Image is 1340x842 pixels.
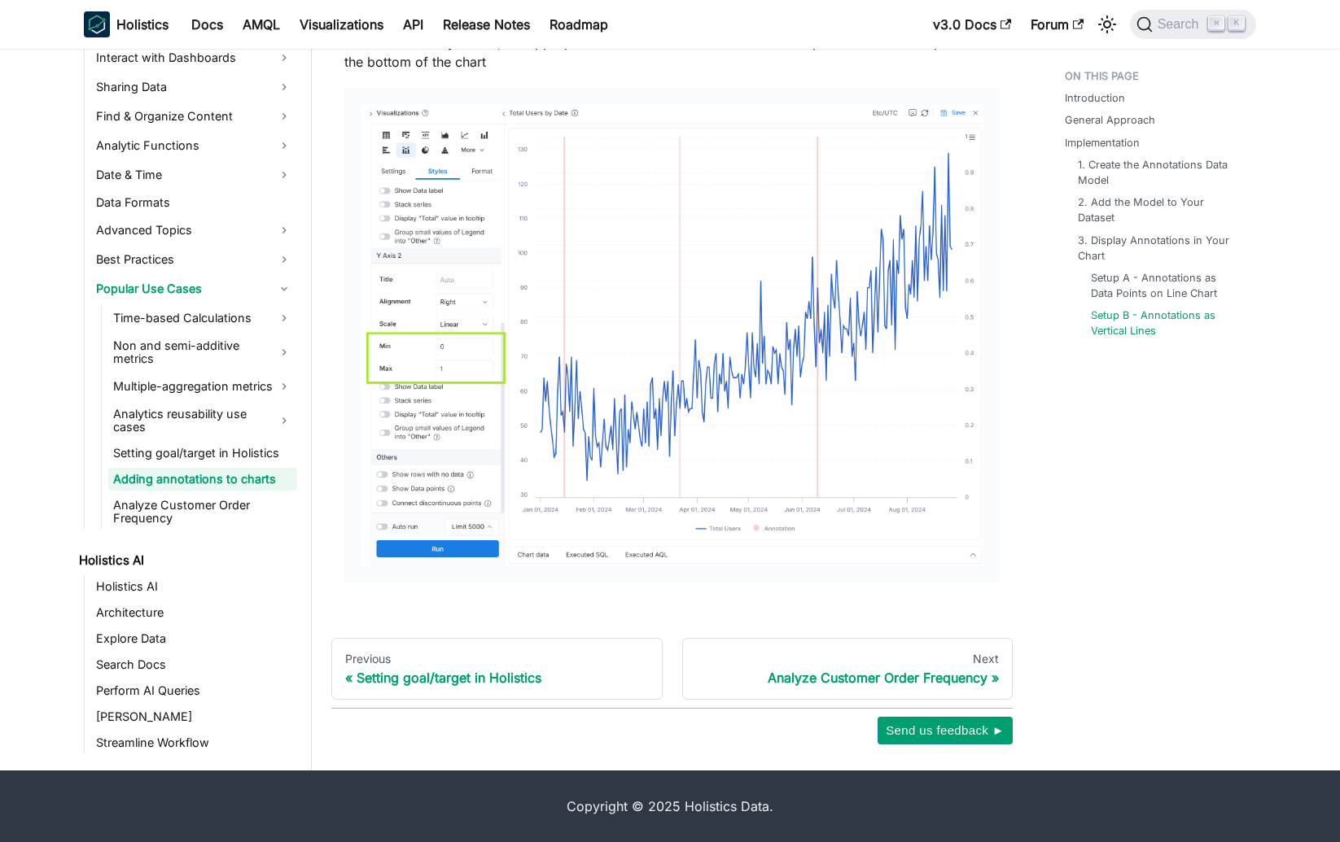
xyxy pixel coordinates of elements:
a: Architecture [91,601,297,624]
a: Non and semi-additive metrics [108,334,297,370]
a: Interact with Dashboards [91,45,297,71]
button: Switch between dark and light mode (currently light mode) [1094,11,1120,37]
a: Perform AI Queries [91,679,297,702]
img: docs-annotation-viz-setup-b2 [361,104,983,567]
a: HolisticsHolistics [84,11,169,37]
a: NextAnalyze Customer Order Frequency [682,638,1014,700]
a: Visualizations [290,11,393,37]
a: Setup B - Annotations as Vertical Lines [1091,308,1233,338]
a: API [393,11,433,37]
a: Adding annotations to charts [108,468,297,491]
button: Send us feedback ► [878,717,1013,744]
a: Setup A - Annotations as Data Points on Line Chart [1091,270,1233,301]
a: AMQL [233,11,290,37]
a: Find & Organize Content [91,103,297,129]
div: Next [696,652,1000,666]
span: Search [1153,17,1209,32]
a: Release Notes [433,11,540,37]
div: Previous [345,652,649,666]
a: Date & Time [91,162,297,188]
a: Holistics AI [91,575,297,598]
a: Introduction [1065,90,1125,106]
img: Holistics [84,11,110,37]
a: Advanced Topics [91,217,297,243]
a: 3. Display Annotations in Your Chart [1078,233,1240,264]
a: Search Docs [91,653,297,676]
a: Docs [182,11,233,37]
div: Copyright © 2025 Holistics Data. [152,796,1188,816]
a: Analytics reusability use cases [108,403,297,438]
a: 1. Create the Annotations Data Model [1078,157,1240,188]
button: Search (Command+K) [1130,10,1256,39]
b: Holistics [116,15,169,34]
a: Sharing Data [91,74,297,100]
p: For the secondary Y-axis, set appropriate minimum and maximum values to position annotation point... [344,33,1000,72]
a: Explore Data [91,627,297,650]
nav: Docs pages [331,638,1013,700]
a: PreviousSetting goal/target in Holistics [331,638,663,700]
a: Popular Use Cases [91,276,297,302]
a: General Approach [1065,112,1155,128]
div: Analyze Customer Order Frequency [696,670,1000,686]
div: Setting goal/target in Holistics [345,670,649,686]
a: Roadmap [540,11,618,37]
a: Analyze Customer Order Frequency [108,494,297,530]
a: Time-based Calculations [108,305,297,331]
a: Multiple-aggregation metrics [108,373,297,399]
a: Analytic Functions [91,133,297,159]
a: Setting goal/target in Holistics [108,442,297,465]
a: Data Formats [91,191,297,214]
a: Implementation [1065,135,1140,151]
a: Holistics AI [74,549,297,572]
a: Streamline Workflow [91,731,297,754]
kbd: ⌘ [1208,16,1224,31]
a: 2. Add the Model to Your Dataset [1078,194,1240,225]
a: Best Practices [91,246,297,273]
a: v3.0 Docs [923,11,1021,37]
a: [PERSON_NAME] [91,705,297,728]
span: Send us feedback ► [886,720,1005,741]
a: Forum [1021,11,1093,37]
kbd: K [1228,16,1245,31]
